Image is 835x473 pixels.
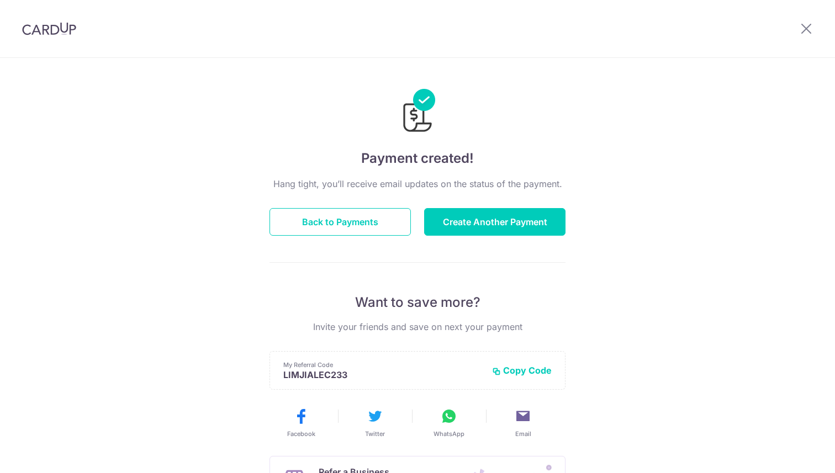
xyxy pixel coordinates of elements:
img: CardUp [22,22,76,35]
img: Payments [400,89,435,135]
button: Twitter [342,407,408,438]
button: Back to Payments [269,208,411,236]
button: Copy Code [492,365,552,376]
span: WhatsApp [434,429,464,438]
p: Want to save more? [269,294,566,311]
p: My Referral Code [283,360,483,369]
p: LIMJIALEC233 [283,369,483,380]
span: Facebook [287,429,315,438]
button: Create Another Payment [424,208,566,236]
span: Email [515,429,531,438]
span: Twitter [365,429,385,438]
button: WhatsApp [416,407,482,438]
button: Facebook [268,407,334,438]
p: Invite your friends and save on next your payment [269,320,566,333]
p: Hang tight, you’ll receive email updates on the status of the payment. [269,177,566,190]
h4: Payment created! [269,148,566,168]
button: Email [490,407,556,438]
